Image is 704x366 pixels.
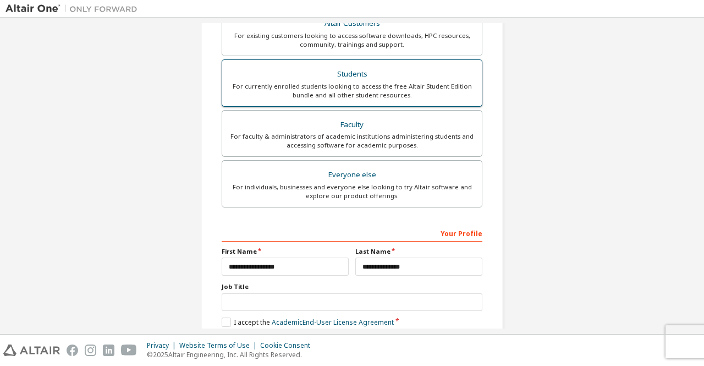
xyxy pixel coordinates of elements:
[3,345,60,356] img: altair_logo.svg
[229,16,475,31] div: Altair Customers
[229,31,475,49] div: For existing customers looking to access software downloads, HPC resources, community, trainings ...
[222,318,394,327] label: I accept the
[229,167,475,183] div: Everyone else
[147,341,179,350] div: Privacy
[222,282,482,291] label: Job Title
[229,67,475,82] div: Students
[229,183,475,200] div: For individuals, businesses and everyone else looking to try Altair software and explore our prod...
[147,350,317,359] p: © 2025 Altair Engineering, Inc. All Rights Reserved.
[121,345,137,356] img: youtube.svg
[67,345,78,356] img: facebook.svg
[85,345,96,356] img: instagram.svg
[179,341,260,350] div: Website Terms of Use
[222,247,349,256] label: First Name
[5,3,143,14] img: Altair One
[229,82,475,100] div: For currently enrolled students looking to access the free Altair Student Edition bundle and all ...
[229,117,475,133] div: Faculty
[229,132,475,150] div: For faculty & administrators of academic institutions administering students and accessing softwa...
[272,318,394,327] a: Academic End-User License Agreement
[355,247,482,256] label: Last Name
[222,224,482,242] div: Your Profile
[260,341,317,350] div: Cookie Consent
[103,345,114,356] img: linkedin.svg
